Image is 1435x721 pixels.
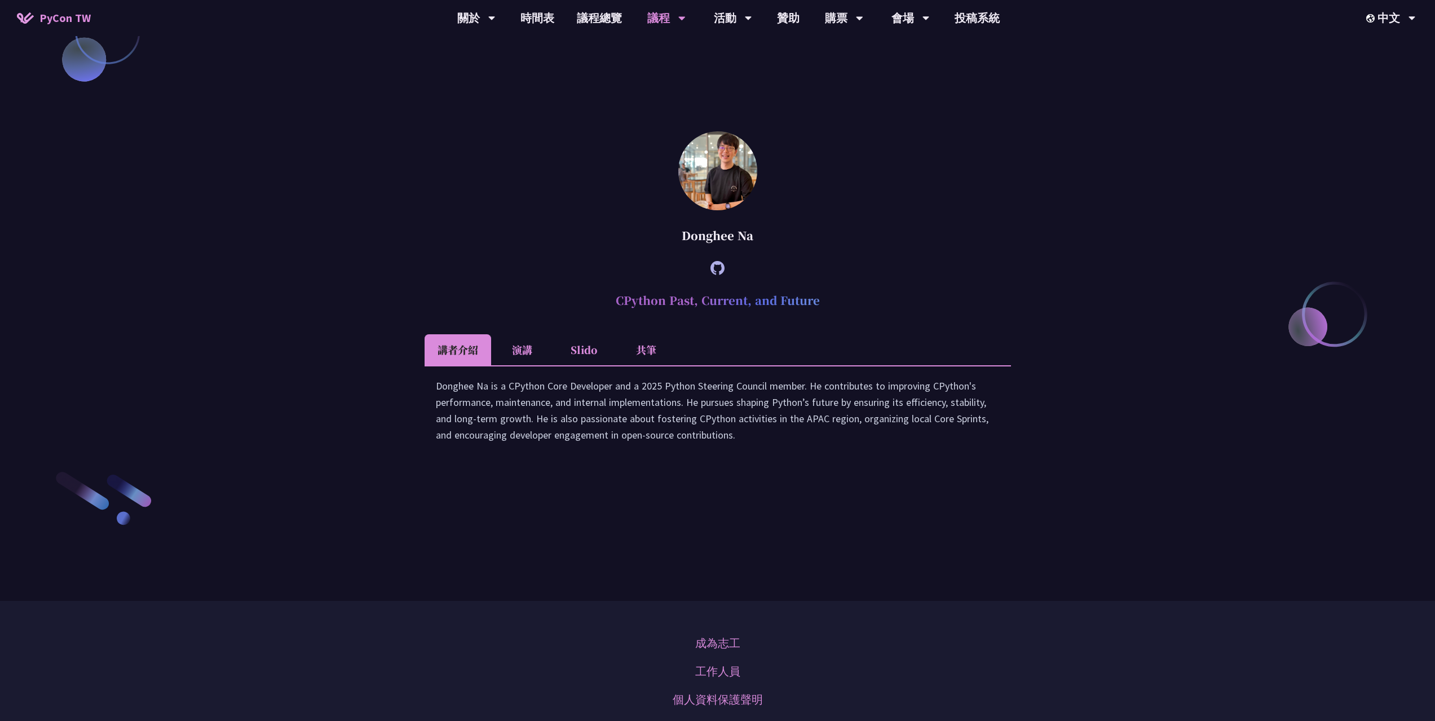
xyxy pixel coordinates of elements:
[17,12,34,24] img: Home icon of PyCon TW 2025
[615,334,677,365] li: 共筆
[695,663,740,680] a: 工作人員
[39,10,91,26] span: PyCon TW
[425,219,1011,253] div: Donghee Na
[436,378,1000,454] div: Donghee Na is a CPython Core Developer and a 2025 Python Steering Council member. He contributes ...
[425,334,491,365] li: 講者介紹
[695,635,740,652] a: 成為志工
[1366,14,1377,23] img: Locale Icon
[553,334,615,365] li: Slido
[6,4,102,32] a: PyCon TW
[425,284,1011,317] h2: CPython Past, Current, and Future
[673,691,763,708] a: 個人資料保護聲明
[678,131,757,210] img: Donghee Na
[491,334,553,365] li: 演講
